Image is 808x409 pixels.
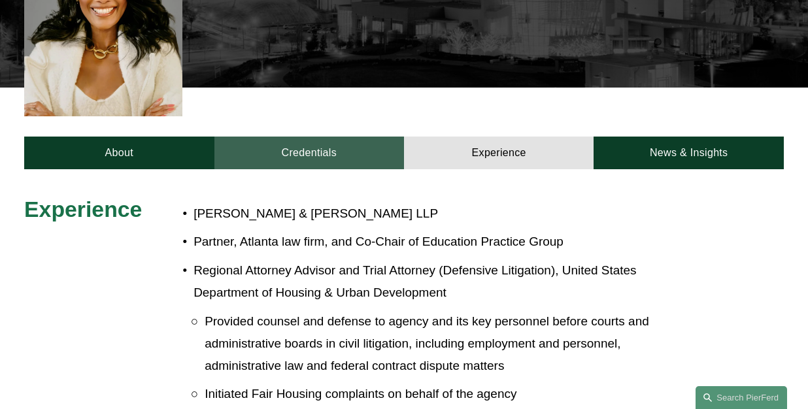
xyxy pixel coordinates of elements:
p: Initiated Fair Housing complaints on behalf of the agency [205,383,689,405]
a: Credentials [214,137,404,169]
p: Partner, Atlanta law firm, and Co-Chair of Education Practice Group [194,231,689,253]
a: About [24,137,214,169]
p: Regional Attorney Advisor and Trial Attorney (Defensive Litigation), United States Department of ... [194,259,689,304]
p: [PERSON_NAME] & [PERSON_NAME] LLP [194,203,689,225]
p: Provided counsel and defense to agency and its key personnel before courts and administrative boa... [205,310,689,377]
a: Search this site [696,386,787,409]
span: Experience [24,197,142,221]
a: Experience [404,137,594,169]
a: News & Insights [594,137,783,169]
